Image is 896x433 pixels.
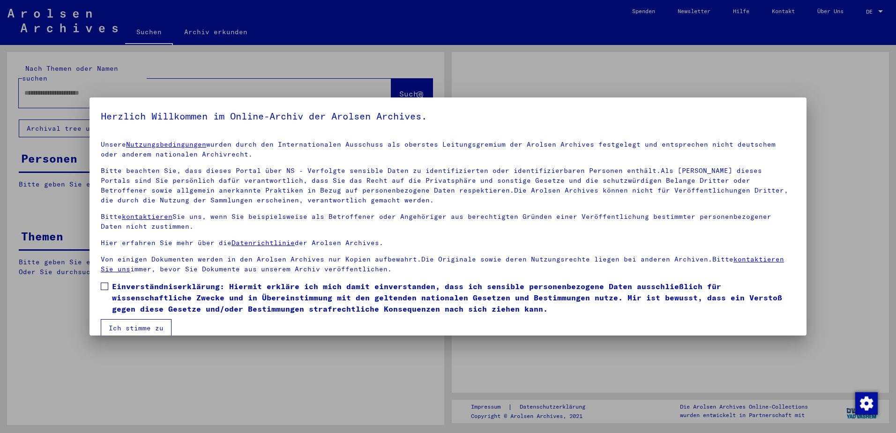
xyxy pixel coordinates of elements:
p: Bitte beachten Sie, dass dieses Portal über NS - Verfolgte sensible Daten zu identifizierten oder... [101,166,795,205]
p: Hier erfahren Sie mehr über die der Arolsen Archives. [101,238,795,248]
button: Ich stimme zu [101,319,172,337]
a: kontaktieren Sie uns [101,255,784,273]
h5: Herzlich Willkommen im Online-Archiv der Arolsen Archives. [101,109,795,124]
img: Zustimmung ändern [855,392,878,415]
p: Bitte Sie uns, wenn Sie beispielsweise als Betroffener oder Angehöriger aus berechtigten Gründen ... [101,212,795,231]
a: Nutzungsbedingungen [126,140,206,149]
p: Unsere wurden durch den Internationalen Ausschuss als oberstes Leitungsgremium der Arolsen Archiv... [101,140,795,159]
p: Von einigen Dokumenten werden in den Arolsen Archives nur Kopien aufbewahrt.Die Originale sowie d... [101,254,795,274]
span: Einverständniserklärung: Hiermit erkläre ich mich damit einverstanden, dass ich sensible personen... [112,281,795,314]
a: kontaktieren [122,212,172,221]
a: Datenrichtlinie [231,239,295,247]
